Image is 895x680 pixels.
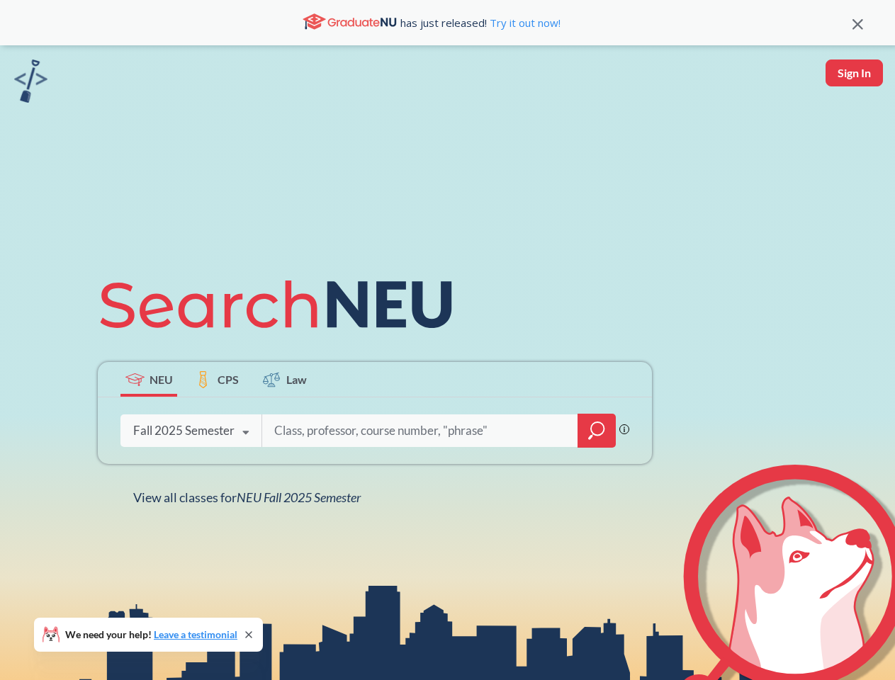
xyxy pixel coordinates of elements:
[218,371,239,387] span: CPS
[14,59,47,103] img: sandbox logo
[154,628,237,640] a: Leave a testimonial
[826,59,883,86] button: Sign In
[487,16,561,30] a: Try it out now!
[400,15,561,30] span: has just released!
[14,59,47,107] a: sandbox logo
[237,489,361,505] span: NEU Fall 2025 Semester
[133,423,235,438] div: Fall 2025 Semester
[588,421,605,441] svg: magnifying glass
[133,489,361,505] span: View all classes for
[150,371,173,387] span: NEU
[286,371,307,387] span: Law
[273,416,568,446] input: Class, professor, course number, "phrase"
[65,630,237,640] span: We need your help!
[578,414,616,448] div: magnifying glass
